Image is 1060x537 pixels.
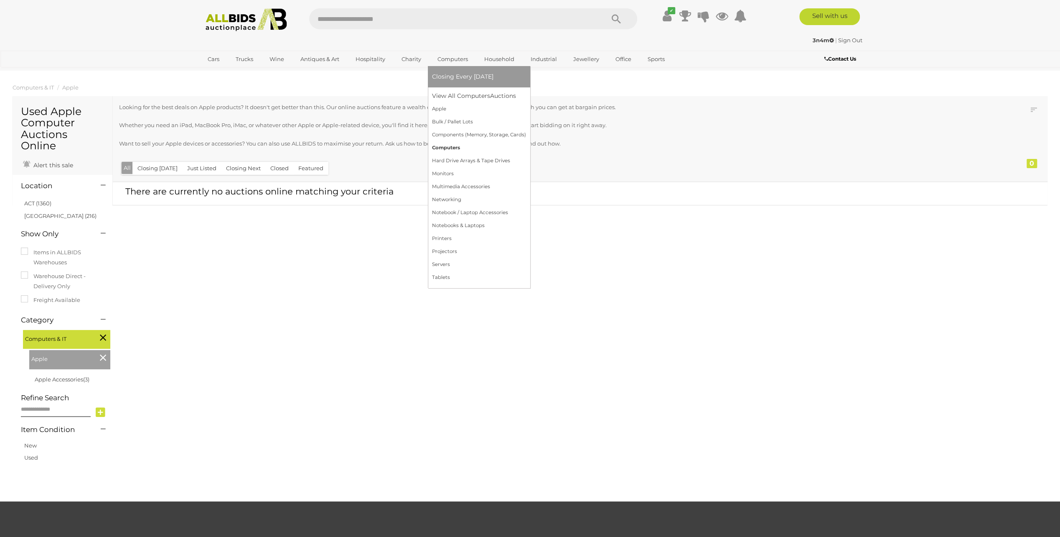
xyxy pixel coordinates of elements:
[182,162,221,175] button: Just Listed
[264,52,290,66] a: Wine
[13,84,54,91] a: Computers & IT
[83,376,89,383] span: (3)
[568,52,605,66] a: Jewellery
[396,52,427,66] a: Charity
[813,37,834,43] strong: 3n4m
[668,7,675,14] i: ✔
[642,52,670,66] a: Sports
[122,162,133,174] button: All
[202,52,225,66] a: Cars
[1027,159,1037,168] div: 0
[595,8,637,29] button: Search
[31,352,94,364] span: Apple
[799,8,860,25] a: Sell with us
[21,316,88,324] h4: Category
[25,332,88,344] span: Computers & IT
[21,248,104,267] label: Items in ALLBIDS Warehouses
[221,162,266,175] button: Closing Next
[132,162,183,175] button: Closing [DATE]
[125,186,394,197] span: There are currently no auctions online matching your criteria
[835,37,837,43] span: |
[610,52,637,66] a: Office
[350,52,391,66] a: Hospitality
[202,66,272,80] a: [GEOGRAPHIC_DATA]
[479,52,520,66] a: Household
[21,295,80,305] label: Freight Available
[21,158,75,171] a: Alert this sale
[119,120,958,130] p: Whether you need an iPad, MacBook Pro, iMac, or whatever other Apple or Apple-related device, you...
[21,182,88,190] h4: Location
[24,212,97,219] a: [GEOGRAPHIC_DATA] (216)
[230,52,259,66] a: Trucks
[24,454,38,461] a: Used
[35,376,89,383] a: Apple Accessories(3)
[21,394,110,402] h4: Refine Search
[661,8,673,23] a: ✔
[293,162,328,175] button: Featured
[24,200,51,207] a: ACT (1360)
[824,56,856,62] b: Contact Us
[31,161,73,169] span: Alert this sale
[21,271,104,291] label: Warehouse Direct - Delivery Only
[824,54,858,64] a: Contact Us
[21,230,88,238] h4: Show Only
[119,102,958,112] p: Looking for the best deals on Apple products? It doesn't get better than this. Our online auction...
[432,52,473,66] a: Computers
[525,52,562,66] a: Industrial
[295,52,345,66] a: Antiques & Art
[21,106,104,152] h1: Used Apple Computer Auctions Online
[838,37,862,43] a: Sign Out
[21,426,88,434] h4: Item Condition
[201,8,292,31] img: Allbids.com.au
[813,37,835,43] a: 3n4m
[265,162,294,175] button: Closed
[24,442,37,449] a: New
[62,84,79,91] a: Apple
[119,139,958,148] p: Want to sell your Apple devices or accessories? You can also use ALLBIDS to maximise your return....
